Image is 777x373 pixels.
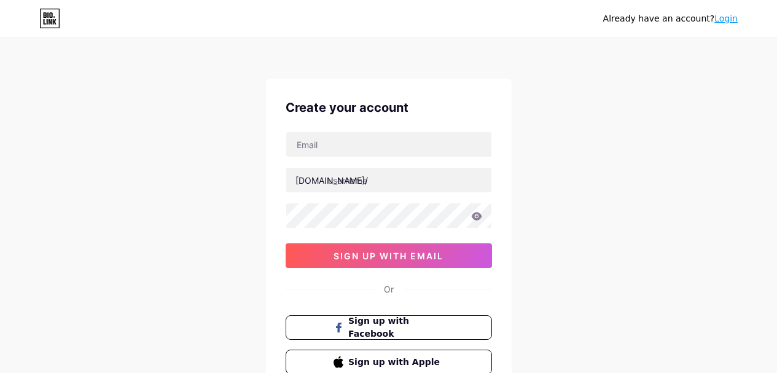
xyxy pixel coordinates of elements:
[384,283,394,296] div: Or
[295,174,368,187] div: [DOMAIN_NAME]/
[286,132,491,157] input: Email
[603,12,738,25] div: Already have an account?
[348,315,443,340] span: Sign up with Facebook
[714,14,738,23] a: Login
[286,98,492,117] div: Create your account
[286,168,491,192] input: username
[334,251,443,261] span: sign up with email
[286,315,492,340] button: Sign up with Facebook
[286,243,492,268] button: sign up with email
[348,356,443,369] span: Sign up with Apple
